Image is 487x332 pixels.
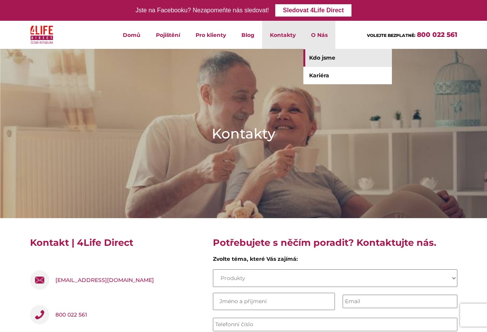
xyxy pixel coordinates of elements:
[55,270,154,290] a: [EMAIL_ADDRESS][DOMAIN_NAME]
[234,21,262,49] a: Blog
[303,67,392,84] a: Kariéra
[262,21,303,49] a: Kontakty
[303,49,392,67] a: Kdo jsme
[115,21,148,49] a: Domů
[136,5,269,16] div: Jste na Facebooku? Nezapomeňte nás sledovat!
[275,4,351,17] a: Sledovat 4Life Direct
[343,295,457,308] input: Email
[55,305,87,324] a: 800 022 561
[367,33,415,38] span: VOLEJTE BEZPLATNĚ:
[213,237,457,255] h4: Potřebujete s něčím poradit? Kontaktujte nás.
[213,255,457,266] div: Zvolte téma, které Vás zajímá:
[213,318,457,331] input: Telefonní číslo
[213,293,335,310] input: Jméno a příjmení
[212,124,275,143] h1: Kontakty
[30,237,201,255] h4: Kontakt | 4Life Direct
[417,31,457,38] a: 800 022 561
[30,24,54,46] img: 4Life Direct Česká republika logo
